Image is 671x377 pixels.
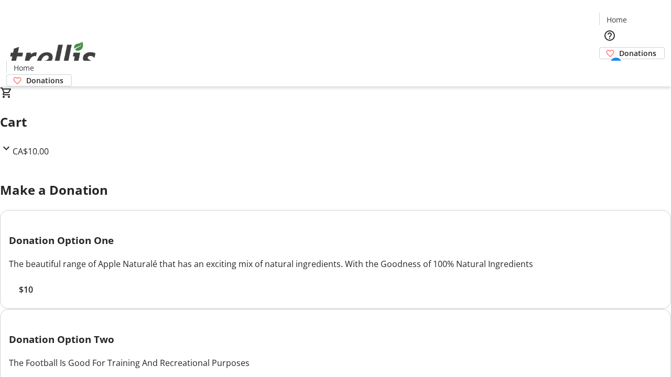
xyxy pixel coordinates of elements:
[9,357,662,369] div: The Football Is Good For Training And Recreational Purposes
[599,59,620,80] button: Cart
[9,233,662,248] h3: Donation Option One
[14,62,34,73] span: Home
[6,74,72,86] a: Donations
[607,14,627,25] span: Home
[599,25,620,46] button: Help
[600,14,633,25] a: Home
[619,48,656,59] span: Donations
[6,30,100,83] img: Orient E2E Organization dJUYfn6gM1's Logo
[19,283,33,296] span: $10
[9,283,42,296] button: $10
[26,75,63,86] span: Donations
[599,47,665,59] a: Donations
[9,258,662,270] div: The beautiful range of Apple Naturalé that has an exciting mix of natural ingredients. With the G...
[7,62,40,73] a: Home
[13,146,49,157] span: CA$10.00
[9,332,662,347] h3: Donation Option Two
